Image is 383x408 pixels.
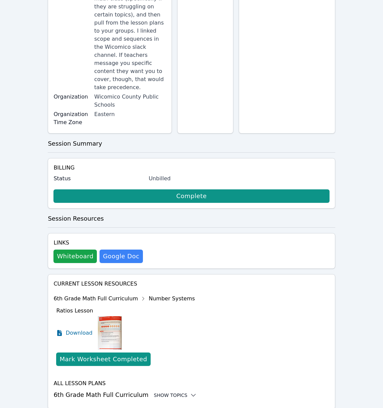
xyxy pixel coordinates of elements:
[53,293,195,304] div: 6th Grade Math Full Curriculum Number Systems
[66,329,92,337] span: Download
[60,355,147,364] div: Mark Worksheet Completed
[94,93,166,109] div: Wicomico County Public Schools
[53,175,145,183] label: Status
[53,189,329,203] a: Complete
[53,93,90,101] label: Organization
[56,307,93,314] span: Ratios Lesson
[53,379,329,387] h4: All Lesson Plans
[94,110,166,118] div: Eastern
[53,250,97,263] button: Whiteboard
[53,164,329,172] h4: Billing
[48,214,335,223] h3: Session Resources
[56,316,92,350] a: Download
[48,139,335,148] h3: Session Summary
[53,239,143,247] h4: Links
[53,280,329,288] h4: Current Lesson Resources
[100,250,143,263] a: Google Doc
[53,110,90,126] label: Organization Time Zone
[154,392,197,399] button: Show Topics
[53,390,329,400] h3: 6th Grade Math Full Curriculum
[149,175,330,183] div: Unbilled
[56,353,150,366] button: Mark Worksheet Completed
[98,316,122,350] img: Ratios Lesson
